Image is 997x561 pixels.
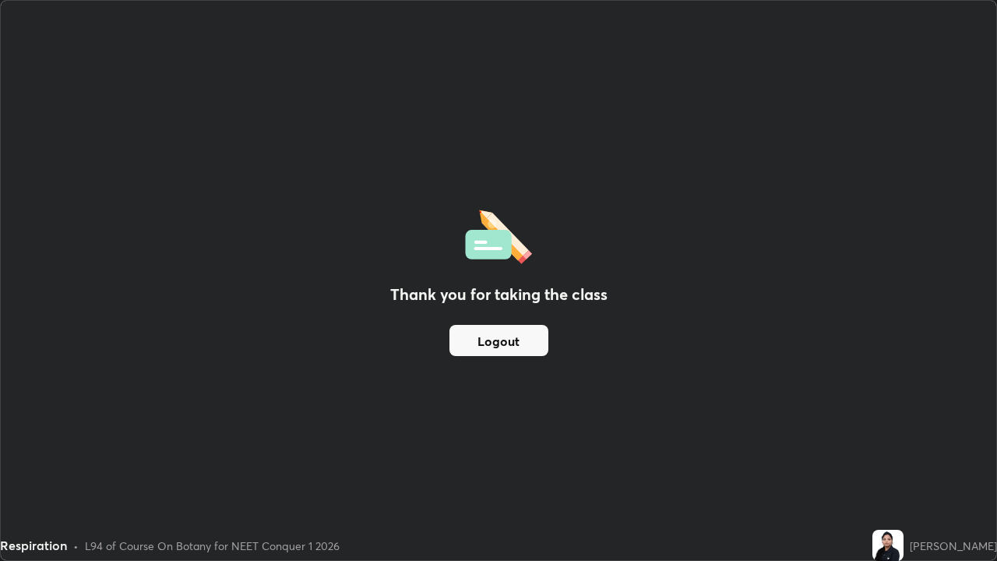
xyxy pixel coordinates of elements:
[85,538,340,554] div: L94 of Course On Botany for NEET Conquer 1 2026
[73,538,79,554] div: •
[449,325,548,356] button: Logout
[465,205,532,264] img: offlineFeedback.1438e8b3.svg
[872,530,904,561] img: f7eccc8ec5de4befb7241ed3494b9f8e.jpg
[910,538,997,554] div: [PERSON_NAME]
[390,283,608,306] h2: Thank you for taking the class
